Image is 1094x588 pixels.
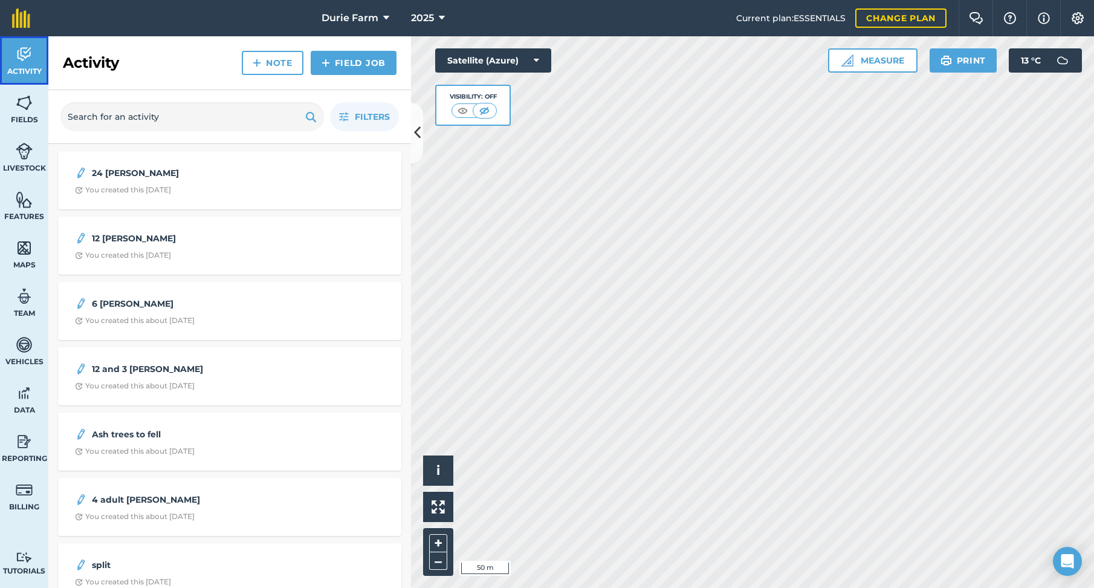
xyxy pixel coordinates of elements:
strong: split [92,558,283,572]
div: You created this [DATE] [75,250,171,260]
img: svg+xml;base64,PD94bWwgdmVyc2lvbj0iMS4wIiBlbmNvZGluZz0idXRmLTgiPz4KPCEtLSBHZW5lcmF0b3I6IEFkb2JlIE... [16,481,33,499]
span: Current plan : ESSENTIALS [736,11,846,25]
img: svg+xml;base64,PHN2ZyB4bWxucz0iaHR0cDovL3d3dy53My5vcmcvMjAwMC9zdmciIHdpZHRoPSIxNyIgaGVpZ2h0PSIxNy... [1038,11,1050,25]
strong: 6 [PERSON_NAME] [92,297,283,310]
img: svg+xml;base64,PD94bWwgdmVyc2lvbj0iMS4wIiBlbmNvZGluZz0idXRmLTgiPz4KPCEtLSBHZW5lcmF0b3I6IEFkb2JlIE... [75,558,87,572]
img: svg+xml;base64,PHN2ZyB4bWxucz0iaHR0cDovL3d3dy53My5vcmcvMjAwMC9zdmciIHdpZHRoPSIxNCIgaGVpZ2h0PSIyNC... [253,56,261,70]
img: svg+xml;base64,PHN2ZyB4bWxucz0iaHR0cDovL3d3dy53My5vcmcvMjAwMC9zdmciIHdpZHRoPSI1MCIgaGVpZ2h0PSI0MC... [455,105,470,117]
img: svg+xml;base64,PHN2ZyB4bWxucz0iaHR0cDovL3d3dy53My5vcmcvMjAwMC9zdmciIHdpZHRoPSI1MCIgaGVpZ2h0PSI0MC... [477,105,492,117]
img: svg+xml;base64,PHN2ZyB4bWxucz0iaHR0cDovL3d3dy53My5vcmcvMjAwMC9zdmciIHdpZHRoPSIxOSIgaGVpZ2h0PSIyNC... [940,53,952,68]
button: – [429,552,447,570]
strong: Ash trees to fell [92,428,283,441]
img: Clock with arrow pointing clockwise [75,186,83,194]
img: svg+xml;base64,PD94bWwgdmVyc2lvbj0iMS4wIiBlbmNvZGluZz0idXRmLTgiPz4KPCEtLSBHZW5lcmF0b3I6IEFkb2JlIE... [75,296,87,311]
img: svg+xml;base64,PD94bWwgdmVyc2lvbj0iMS4wIiBlbmNvZGluZz0idXRmLTgiPz4KPCEtLSBHZW5lcmF0b3I6IEFkb2JlIE... [1050,48,1075,73]
img: A cog icon [1070,12,1085,24]
img: Clock with arrow pointing clockwise [75,513,83,521]
span: Durie Farm [322,11,378,25]
img: svg+xml;base64,PD94bWwgdmVyc2lvbj0iMS4wIiBlbmNvZGluZz0idXRmLTgiPz4KPCEtLSBHZW5lcmF0b3I6IEFkb2JlIE... [16,433,33,451]
div: You created this about [DATE] [75,316,195,325]
div: You created this about [DATE] [75,512,195,521]
div: You created this about [DATE] [75,446,195,456]
img: svg+xml;base64,PD94bWwgdmVyc2lvbj0iMS4wIiBlbmNvZGluZz0idXRmLTgiPz4KPCEtLSBHZW5lcmF0b3I6IEFkb2JlIE... [75,492,87,507]
button: Measure [828,48,918,73]
span: 13 ° C [1021,48,1041,73]
strong: 12 and 3 [PERSON_NAME] [92,362,283,376]
a: 12 and 3 [PERSON_NAME]Clock with arrow pointing clockwiseYou created this about [DATE] [65,354,394,398]
button: i [423,456,453,486]
img: svg+xml;base64,PHN2ZyB4bWxucz0iaHR0cDovL3d3dy53My5vcmcvMjAwMC9zdmciIHdpZHRoPSI1NiIgaGVpZ2h0PSI2MC... [16,94,33,112]
img: Clock with arrow pointing clockwise [75,448,83,456]
img: svg+xml;base64,PD94bWwgdmVyc2lvbj0iMS4wIiBlbmNvZGluZz0idXRmLTgiPz4KPCEtLSBHZW5lcmF0b3I6IEFkb2JlIE... [16,45,33,64]
button: Satellite (Azure) [435,48,551,73]
span: Filters [355,110,390,123]
img: fieldmargin Logo [12,8,30,28]
img: svg+xml;base64,PHN2ZyB4bWxucz0iaHR0cDovL3d3dy53My5vcmcvMjAwMC9zdmciIHdpZHRoPSIxOSIgaGVpZ2h0PSIyNC... [305,109,317,124]
button: + [429,534,447,552]
a: Change plan [855,8,947,28]
h2: Activity [63,53,119,73]
div: You created this [DATE] [75,185,171,195]
a: 24 [PERSON_NAME]Clock with arrow pointing clockwiseYou created this [DATE] [65,158,394,202]
a: 12 [PERSON_NAME]Clock with arrow pointing clockwiseYou created this [DATE] [65,224,394,267]
img: svg+xml;base64,PD94bWwgdmVyc2lvbj0iMS4wIiBlbmNvZGluZz0idXRmLTgiPz4KPCEtLSBHZW5lcmF0b3I6IEFkb2JlIE... [75,166,87,180]
input: Search for an activity [60,102,324,131]
img: svg+xml;base64,PHN2ZyB4bWxucz0iaHR0cDovL3d3dy53My5vcmcvMjAwMC9zdmciIHdpZHRoPSI1NiIgaGVpZ2h0PSI2MC... [16,191,33,209]
img: svg+xml;base64,PD94bWwgdmVyc2lvbj0iMS4wIiBlbmNvZGluZz0idXRmLTgiPz4KPCEtLSBHZW5lcmF0b3I6IEFkb2JlIE... [16,287,33,305]
button: Print [930,48,997,73]
div: You created this [DATE] [75,577,171,587]
img: svg+xml;base64,PD94bWwgdmVyc2lvbj0iMS4wIiBlbmNvZGluZz0idXRmLTgiPz4KPCEtLSBHZW5lcmF0b3I6IEFkb2JlIE... [75,231,87,246]
img: svg+xml;base64,PD94bWwgdmVyc2lvbj0iMS4wIiBlbmNvZGluZz0idXRmLTgiPz4KPCEtLSBHZW5lcmF0b3I6IEFkb2JlIE... [75,427,87,442]
img: Clock with arrow pointing clockwise [75,317,83,325]
img: svg+xml;base64,PD94bWwgdmVyc2lvbj0iMS4wIiBlbmNvZGluZz0idXRmLTgiPz4KPCEtLSBHZW5lcmF0b3I6IEFkb2JlIE... [16,142,33,160]
a: 6 [PERSON_NAME]Clock with arrow pointing clockwiseYou created this about [DATE] [65,289,394,333]
img: svg+xml;base64,PD94bWwgdmVyc2lvbj0iMS4wIiBlbmNvZGluZz0idXRmLTgiPz4KPCEtLSBHZW5lcmF0b3I6IEFkb2JlIE... [16,552,33,563]
button: 13 °C [1009,48,1082,73]
div: Open Intercom Messenger [1053,547,1082,576]
a: Ash trees to fellClock with arrow pointing clockwiseYou created this about [DATE] [65,420,394,463]
img: svg+xml;base64,PD94bWwgdmVyc2lvbj0iMS4wIiBlbmNvZGluZz0idXRmLTgiPz4KPCEtLSBHZW5lcmF0b3I6IEFkb2JlIE... [16,336,33,354]
img: Clock with arrow pointing clockwise [75,382,83,390]
img: Clock with arrow pointing clockwise [75,578,83,586]
img: svg+xml;base64,PHN2ZyB4bWxucz0iaHR0cDovL3d3dy53My5vcmcvMjAwMC9zdmciIHdpZHRoPSI1NiIgaGVpZ2h0PSI2MC... [16,239,33,257]
span: i [436,463,440,478]
img: svg+xml;base64,PHN2ZyB4bWxucz0iaHR0cDovL3d3dy53My5vcmcvMjAwMC9zdmciIHdpZHRoPSIxNCIgaGVpZ2h0PSIyNC... [322,56,330,70]
strong: 4 adult [PERSON_NAME] [92,493,283,506]
img: svg+xml;base64,PD94bWwgdmVyc2lvbj0iMS4wIiBlbmNvZGluZz0idXRmLTgiPz4KPCEtLSBHZW5lcmF0b3I6IEFkb2JlIE... [16,384,33,402]
strong: 12 [PERSON_NAME] [92,232,283,245]
img: Ruler icon [841,54,853,67]
button: Filters [330,102,399,131]
a: Field Job [311,51,396,75]
a: 4 adult [PERSON_NAME]Clock with arrow pointing clockwiseYou created this about [DATE] [65,485,394,529]
strong: 24 [PERSON_NAME] [92,166,283,180]
div: You created this about [DATE] [75,381,195,391]
img: Four arrows, one pointing top left, one top right, one bottom right and the last bottom left [432,500,445,514]
div: Visibility: Off [450,92,497,102]
a: Note [242,51,303,75]
img: Clock with arrow pointing clockwise [75,252,83,260]
img: A question mark icon [1003,12,1017,24]
img: Two speech bubbles overlapping with the left bubble in the forefront [969,12,983,24]
img: svg+xml;base64,PD94bWwgdmVyc2lvbj0iMS4wIiBlbmNvZGluZz0idXRmLTgiPz4KPCEtLSBHZW5lcmF0b3I6IEFkb2JlIE... [75,362,87,376]
span: 2025 [411,11,434,25]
